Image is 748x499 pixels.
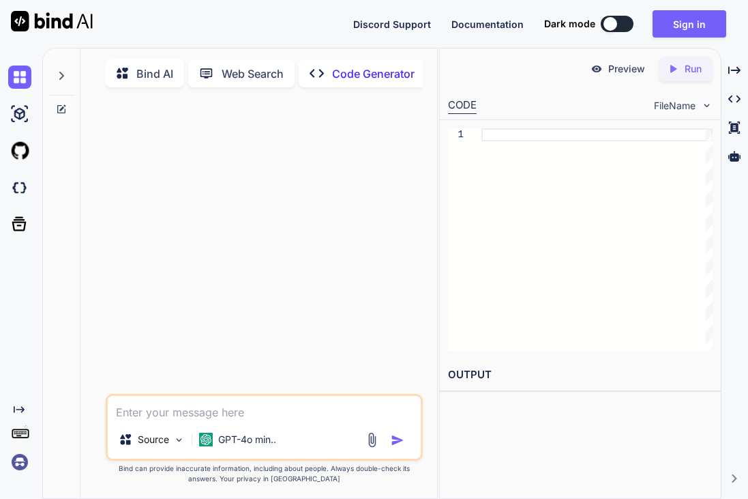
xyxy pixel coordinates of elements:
img: Pick Models [173,434,185,446]
img: chat [8,66,31,89]
h2: OUTPUT [440,359,721,391]
p: GPT-4o min.. [218,433,276,446]
img: chevron down [701,100,713,111]
div: CODE [448,98,477,114]
img: icon [391,433,404,447]
img: signin [8,451,31,474]
span: Documentation [451,18,524,30]
button: Sign in [653,10,726,38]
span: FileName [654,99,695,113]
button: Documentation [451,17,524,31]
span: Dark mode [544,17,595,31]
p: Preview [608,62,645,76]
p: Bind can provide inaccurate information, including about people. Always double-check its answers.... [106,464,423,484]
img: preview [590,63,603,75]
img: ai-studio [8,102,31,126]
img: attachment [364,432,380,448]
p: Source [138,433,169,446]
div: 1 [448,128,464,141]
p: Code Generator [332,66,415,82]
p: Run [685,62,702,76]
p: Bind AI [136,66,173,82]
p: Web Search [222,66,284,82]
img: Bind AI [11,11,93,31]
img: darkCloudIdeIcon [8,176,31,199]
img: GPT-4o mini [199,433,213,446]
span: Discord Support [353,18,431,30]
button: Discord Support [353,17,431,31]
img: githubLight [8,139,31,162]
